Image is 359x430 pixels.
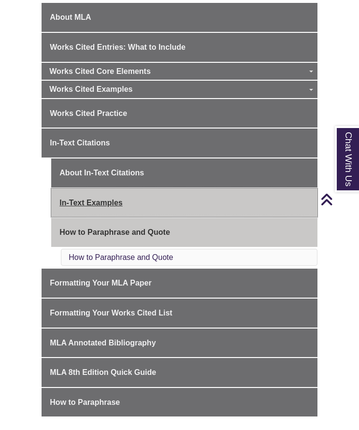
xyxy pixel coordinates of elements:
span: MLA Annotated Bibliography [50,339,156,347]
span: Works Cited Practice [50,109,127,117]
a: Back to Top [320,193,357,206]
div: Guide Page Menu [42,3,317,416]
span: Formatting Your MLA Paper [50,279,151,287]
a: Formatting Your Works Cited List [42,299,317,328]
a: About In-Text Citations [51,158,317,187]
a: Works Cited Examples [42,81,317,98]
span: Works Cited Core Elements [49,67,151,75]
span: About MLA [50,13,91,21]
a: Works Cited Entries: What to Include [42,33,317,62]
span: How to Paraphrase [50,398,120,406]
a: About MLA [42,3,317,32]
span: MLA 8th Edition Quick Guide [50,368,156,376]
a: Works Cited Practice [42,99,317,128]
span: In-Text Citations [50,139,110,147]
a: MLA 8th Edition Quick Guide [42,358,317,387]
a: In-Text Examples [51,188,317,217]
a: How to Paraphrase [42,388,317,417]
a: Works Cited Core Elements [42,63,317,80]
a: How to Paraphrase and Quote [51,218,317,247]
a: Formatting Your MLA Paper [42,269,317,298]
a: In-Text Citations [42,129,317,158]
a: MLA Annotated Bibliography [42,329,317,358]
span: Works Cited Entries: What to Include [50,43,186,51]
span: Works Cited Examples [49,85,132,93]
span: Formatting Your Works Cited List [50,309,172,317]
a: How to Paraphrase and Quote [69,253,173,261]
